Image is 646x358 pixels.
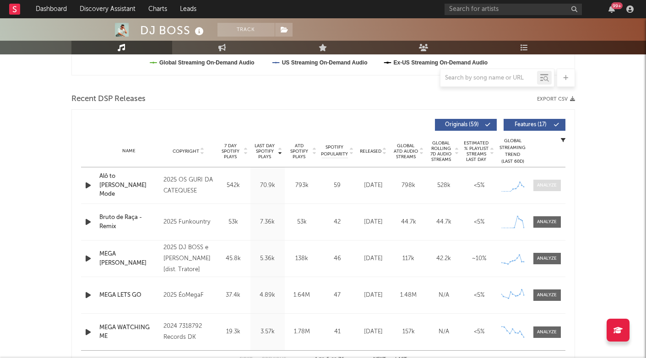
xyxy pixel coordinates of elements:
div: 793k [287,181,317,190]
a: MEGA LETS GO [99,291,159,300]
div: [DATE] [358,218,389,227]
span: Features ( 17 ) [510,122,552,128]
div: 19.3k [218,327,248,337]
div: 44.7k [429,218,459,227]
div: 1.78M [287,327,317,337]
div: 2025 OS GURI DA CATEQUESE [163,175,213,197]
div: N/A [429,327,459,337]
a: Alô to [PERSON_NAME] Mode [99,172,159,199]
span: Originals ( 59 ) [441,122,483,128]
div: 4.89k [253,291,282,300]
div: 45.8k [218,254,248,263]
div: <5% [464,291,494,300]
div: 42 [321,218,353,227]
span: Estimated % Playlist Streams Last Day [464,140,489,162]
a: MEGA [PERSON_NAME] [99,250,159,267]
div: ~ 10 % [464,254,494,263]
div: 1.48M [393,291,424,300]
a: Bruto de Raça - Remix [99,213,159,231]
div: 42.2k [429,254,459,263]
input: Search by song name or URL [440,75,537,82]
div: 138k [287,254,317,263]
div: 2025 DJ BOSS e [PERSON_NAME] [dist. Tratore] [163,242,213,275]
div: 2025 Funkountry [163,217,213,228]
div: 41 [321,327,353,337]
div: 53k [218,218,248,227]
button: Features(17) [504,119,565,131]
div: 798k [393,181,424,190]
input: Search for artists [445,4,582,15]
span: Global ATD Audio Streams [393,143,418,160]
div: Global Streaming Trend (Last 60D) [499,138,527,165]
button: Originals(59) [435,119,497,131]
span: Recent DSP Releases [71,94,146,105]
span: Copyright [173,149,199,154]
span: ATD Spotify Plays [287,143,311,160]
div: 2025 ÉoMegaF [163,290,213,301]
span: Last Day Spotify Plays [253,143,277,160]
div: 7.36k [253,218,282,227]
div: 528k [429,181,459,190]
div: 53k [287,218,317,227]
div: <5% [464,218,494,227]
div: 157k [393,327,424,337]
button: Export CSV [537,96,575,102]
div: Name [99,148,159,155]
div: 1.64M [287,291,317,300]
div: N/A [429,291,459,300]
span: Spotify Popularity [321,144,348,158]
button: Track [217,23,275,37]
span: 7 Day Spotify Plays [218,143,243,160]
div: <5% [464,327,494,337]
a: MEGA WATCHING ME [99,323,159,341]
div: 542k [218,181,248,190]
span: Released [360,149,381,154]
div: 59 [321,181,353,190]
div: 2024 7318792 Records DK [163,321,213,343]
div: 47 [321,291,353,300]
div: DJ BOSS [140,23,206,38]
div: [DATE] [358,254,389,263]
text: Global Streaming On-Demand Audio [159,59,255,66]
div: [DATE] [358,181,389,190]
span: Global Rolling 7D Audio Streams [429,140,454,162]
div: 117k [393,254,424,263]
div: 70.9k [253,181,282,190]
div: [DATE] [358,327,389,337]
div: 44.7k [393,218,424,227]
div: 37.4k [218,291,248,300]
text: US Streaming On-Demand Audio [282,59,367,66]
div: 46 [321,254,353,263]
div: 5.36k [253,254,282,263]
div: [DATE] [358,291,389,300]
div: <5% [464,181,494,190]
div: 3.57k [253,327,282,337]
button: 99+ [608,5,615,13]
div: 99 + [611,2,623,9]
text: Ex-US Streaming On-Demand Audio [393,59,488,66]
